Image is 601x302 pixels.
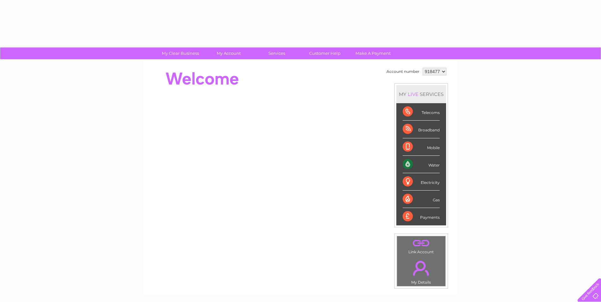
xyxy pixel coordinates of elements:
a: . [399,238,444,249]
div: Payments [403,208,440,225]
div: Telecoms [403,103,440,121]
td: Link Account [397,236,446,256]
td: My Details [397,255,446,286]
td: Account number [385,66,421,77]
a: . [399,257,444,279]
a: Make A Payment [347,47,399,59]
div: MY SERVICES [396,85,446,103]
a: My Clear Business [154,47,207,59]
div: LIVE [406,91,420,97]
div: Gas [403,191,440,208]
div: Mobile [403,138,440,156]
div: Water [403,156,440,173]
div: Electricity [403,173,440,191]
div: Broadband [403,121,440,138]
a: Services [251,47,303,59]
a: Customer Help [299,47,351,59]
a: My Account [202,47,255,59]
